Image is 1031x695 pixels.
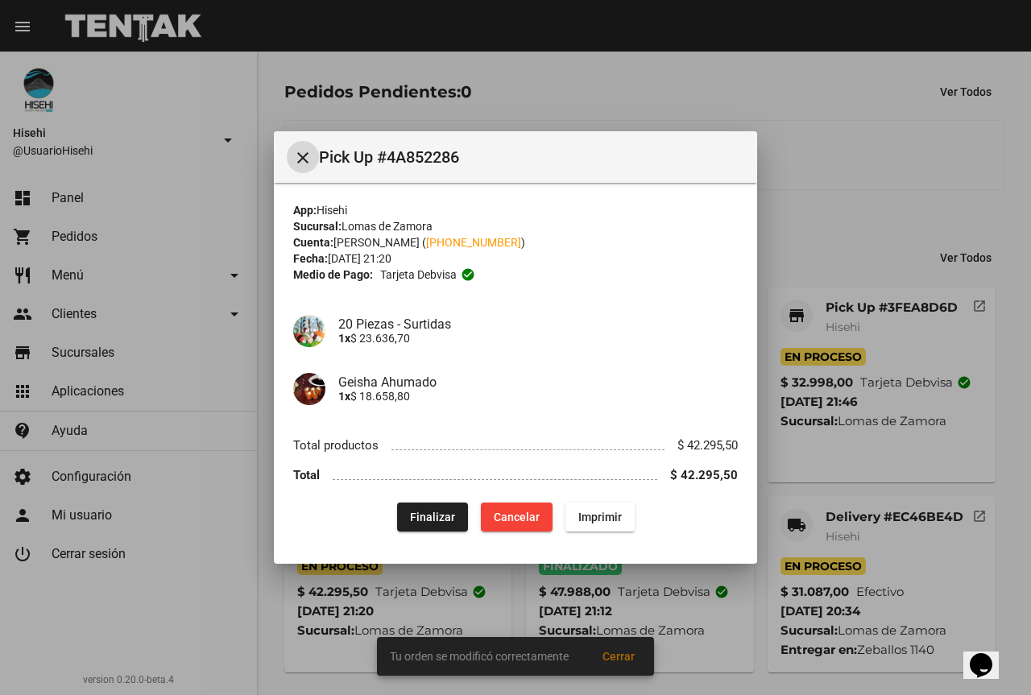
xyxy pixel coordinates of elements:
[319,144,744,170] span: Pick Up #4A852286
[338,332,738,345] p: $ 23.636,70
[338,316,738,332] h4: 20 Piezas - Surtidas
[293,204,317,217] strong: App:
[293,373,325,405] img: 01934c0a-436a-44cc-90af-c60aae1e4b48.jpg
[293,202,738,218] div: Hisehi
[293,148,313,168] mat-icon: Cerrar
[338,390,350,403] b: 1x
[293,220,342,233] strong: Sucursal:
[426,236,521,249] a: [PHONE_NUMBER]
[293,236,333,249] strong: Cuenta:
[461,267,475,282] mat-icon: check_circle
[565,503,635,532] button: Imprimir
[963,631,1015,679] iframe: chat widget
[481,503,553,532] button: Cancelar
[578,511,622,523] span: Imprimir
[293,267,373,283] strong: Medio de Pago:
[338,332,350,345] b: 1x
[293,234,738,250] div: [PERSON_NAME] ( )
[338,390,738,403] p: $ 18.658,80
[410,511,455,523] span: Finalizar
[380,267,457,283] span: Tarjeta debvisa
[293,315,325,347] img: 5c124851-9f6f-43eb-92d7-ebb128d1243e.jpg
[293,461,738,490] li: Total $ 42.295,50
[293,252,328,265] strong: Fecha:
[287,141,319,173] button: Cerrar
[338,374,738,390] h4: Geisha Ahumado
[293,431,738,461] li: Total productos $ 42.295,50
[494,511,540,523] span: Cancelar
[293,218,738,234] div: Lomas de Zamora
[293,250,738,267] div: [DATE] 21:20
[397,503,468,532] button: Finalizar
